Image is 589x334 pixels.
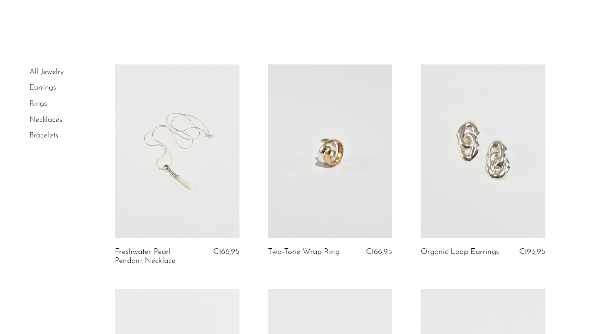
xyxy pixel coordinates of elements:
[29,132,58,139] a: Bracelets
[115,248,196,265] a: Freshwater Pearl Pendant Necklace
[366,248,392,256] span: €166,95
[29,84,56,91] a: Earrings
[421,248,499,256] a: Organic Loop Earrings
[519,248,545,256] span: €193,95
[29,116,62,124] a: Necklaces
[29,100,47,108] a: Rings
[29,68,64,76] a: All Jewelry
[213,248,239,256] span: €166,95
[268,248,340,256] a: Two-Tone Wrap Ring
